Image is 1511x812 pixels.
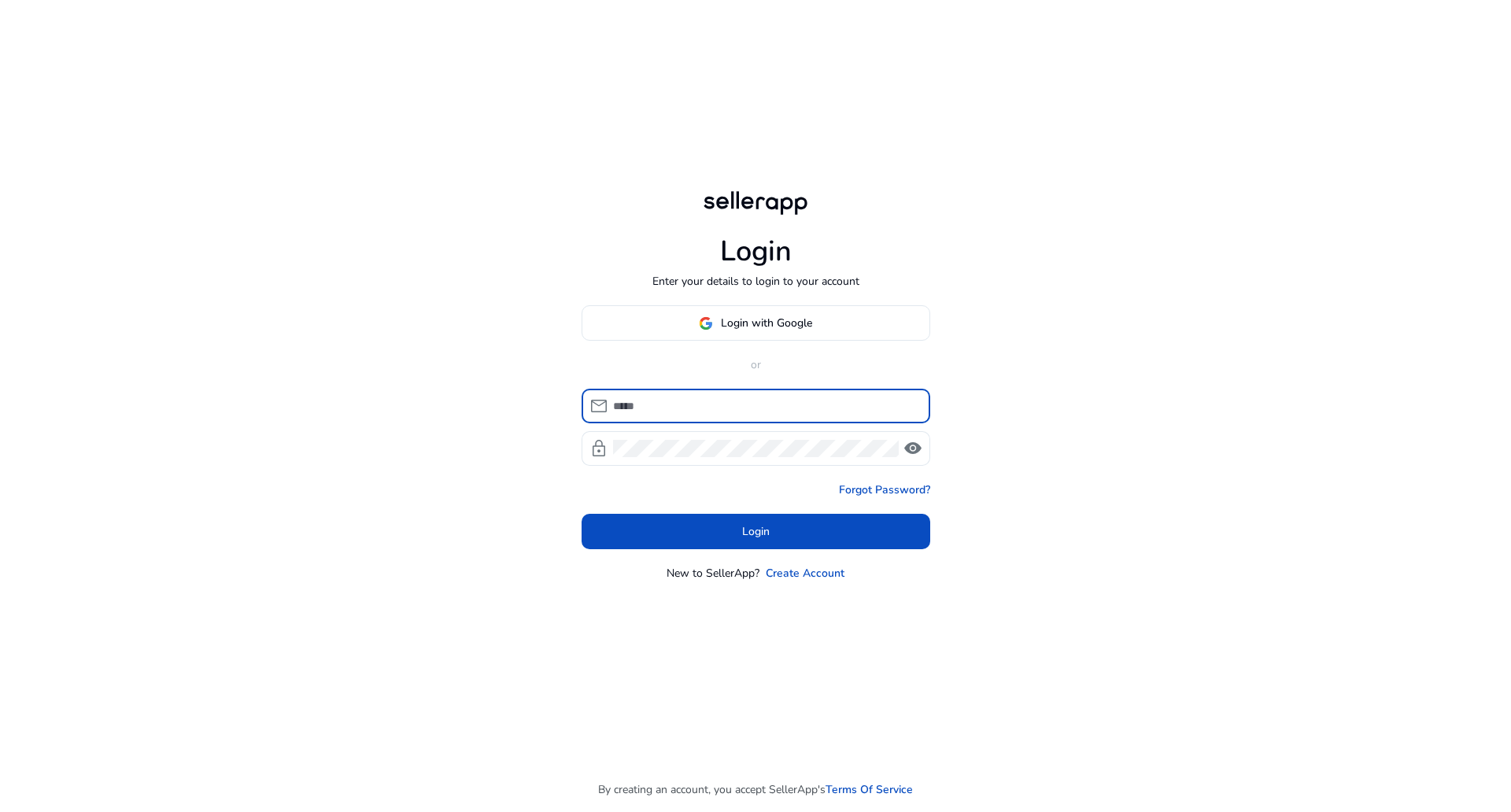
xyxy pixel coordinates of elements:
span: Login with Google [721,315,812,331]
p: Enter your details to login to your account [652,273,859,290]
a: Create Account [766,565,844,581]
h1: Login [720,234,792,268]
a: Terms Of Service [826,781,913,798]
button: Login with Google [582,305,930,341]
span: visibility [903,439,922,458]
span: Login [742,523,770,540]
span: lock [589,439,608,458]
button: Login [582,514,930,549]
p: or [582,356,930,373]
span: mail [589,397,608,415]
p: New to SellerApp? [667,565,759,581]
img: google-logo.svg [699,316,713,330]
a: Forgot Password? [839,482,930,498]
